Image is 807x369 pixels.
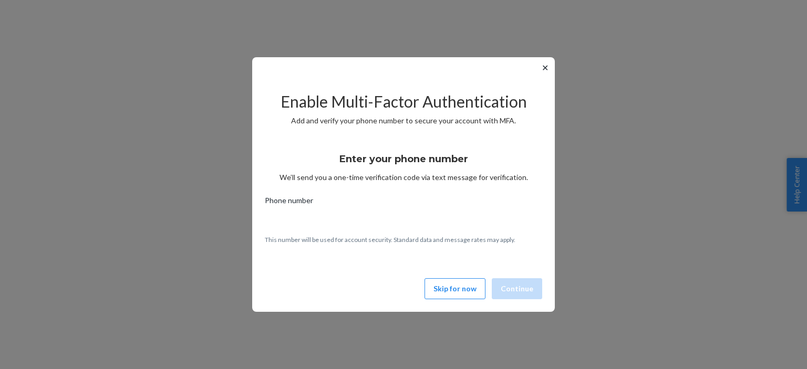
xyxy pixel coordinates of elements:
h3: Enter your phone number [339,152,468,166]
button: Skip for now [425,278,485,299]
div: We’ll send you a one-time verification code via text message for verification. [265,144,542,183]
button: ✕ [540,61,551,74]
p: Add and verify your phone number to secure your account with MFA. [265,115,542,126]
button: Continue [492,278,542,299]
span: Phone number [265,195,313,210]
h2: Enable Multi-Factor Authentication [265,93,542,110]
p: This number will be used for account security. Standard data and message rates may apply. [265,235,542,244]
